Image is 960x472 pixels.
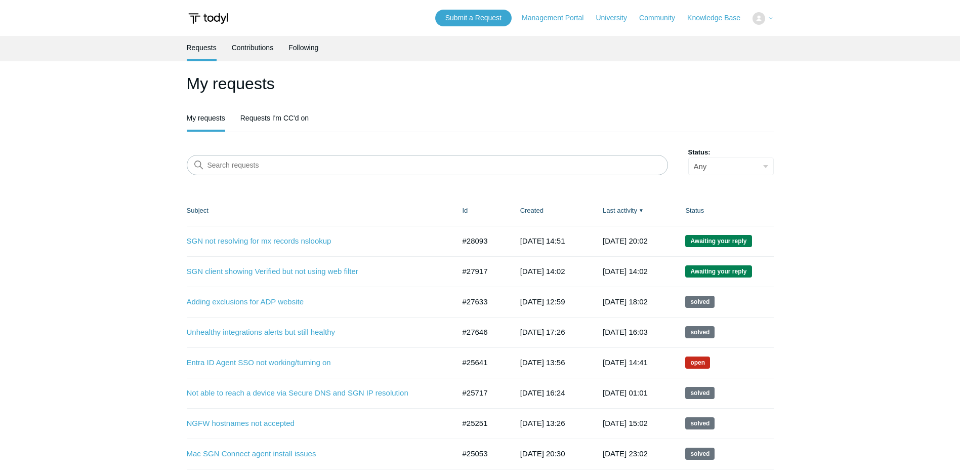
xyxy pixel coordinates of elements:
[240,106,309,130] a: Requests I'm CC'd on
[639,13,685,23] a: Community
[603,207,637,214] a: Last activity▼
[675,195,773,226] th: Status
[452,378,510,408] td: #25717
[603,419,648,427] time: 2025-06-30T15:02:52+00:00
[520,297,565,306] time: 2025-08-25T12:59:36+00:00
[520,267,565,276] time: 2025-09-04T14:02:37+00:00
[685,235,752,247] span: We are waiting for you to respond
[187,327,440,338] a: Unhealthy integrations alerts but still healthy
[452,317,510,347] td: #27646
[603,358,648,367] time: 2025-08-08T14:41:35+00:00
[639,207,644,214] span: ▼
[187,71,774,96] h1: My requests
[685,387,715,399] span: This request has been solved
[435,10,512,26] a: Submit a Request
[187,357,440,369] a: Entra ID Agent SSO not working/turning on
[187,448,440,460] a: Mac SGN Connect agent install issues
[685,296,715,308] span: This request has been solved
[603,328,648,336] time: 2025-09-04T16:03:10+00:00
[452,195,510,226] th: Id
[520,419,565,427] time: 2025-06-03T13:26:41+00:00
[603,237,648,245] time: 2025-09-14T20:02:15+00:00
[187,36,217,59] a: Requests
[187,266,440,278] a: SGN client showing Verified but not using web filter
[452,347,510,378] td: #25641
[688,147,774,158] label: Status:
[520,207,544,214] a: Created
[596,13,637,23] a: University
[452,256,510,287] td: #27917
[520,237,565,245] time: 2025-09-12T14:51:24+00:00
[187,296,440,308] a: Adding exclusions for ADP website
[232,36,274,59] a: Contributions
[187,235,440,247] a: SGN not resolving for mx records nslookup
[187,418,440,429] a: NGFW hostnames not accepted
[520,449,565,458] time: 2025-05-22T20:30:01+00:00
[187,155,668,175] input: Search requests
[685,357,710,369] span: We are working on a response for you
[288,36,318,59] a: Following
[452,226,510,256] td: #28093
[452,408,510,439] td: #25251
[685,417,715,429] span: This request has been solved
[520,358,565,367] time: 2025-06-24T13:56:04+00:00
[687,13,750,23] a: Knowledge Base
[520,328,565,336] time: 2025-08-25T17:26:53+00:00
[522,13,594,23] a: Management Portal
[452,287,510,317] td: #27633
[603,449,648,458] time: 2025-06-18T23:02:04+00:00
[603,388,648,397] time: 2025-07-24T01:01:52+00:00
[187,106,225,130] a: My requests
[603,297,648,306] time: 2025-09-04T18:02:52+00:00
[520,388,565,397] time: 2025-06-26T16:24:31+00:00
[187,9,230,28] img: Todyl Support Center Help Center home page
[603,267,648,276] time: 2025-09-13T14:02:32+00:00
[685,448,715,460] span: This request has been solved
[452,439,510,469] td: #25053
[685,326,715,338] span: This request has been solved
[685,265,752,278] span: We are waiting for you to respond
[187,387,440,399] a: Not able to reach a device via Secure DNS and SGN IP resolution
[187,195,452,226] th: Subject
